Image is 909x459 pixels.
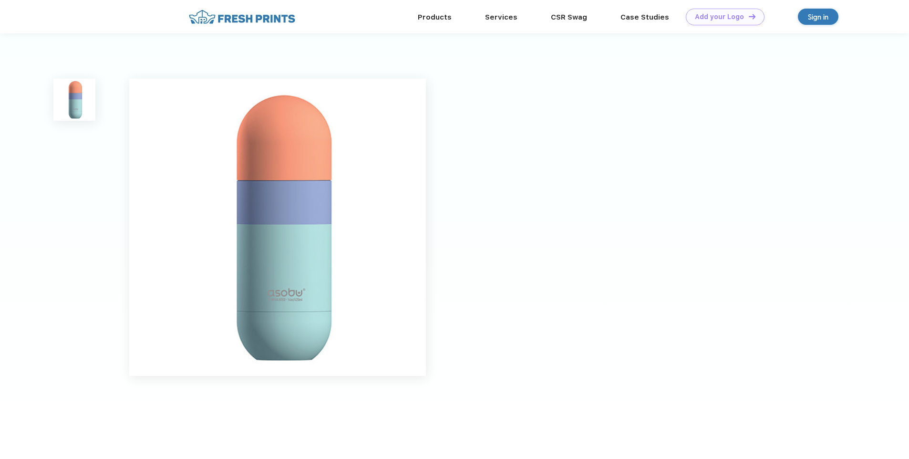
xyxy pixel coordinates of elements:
[53,79,95,121] img: func=resize&h=100
[808,11,828,22] div: Sign in
[129,79,426,376] img: func=resize&h=640
[798,9,838,25] a: Sign in
[485,13,517,21] a: Services
[749,14,755,19] img: DT
[418,13,452,21] a: Products
[186,9,298,25] img: fo%20logo%202.webp
[695,13,744,21] div: Add your Logo
[551,13,587,21] a: CSR Swag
